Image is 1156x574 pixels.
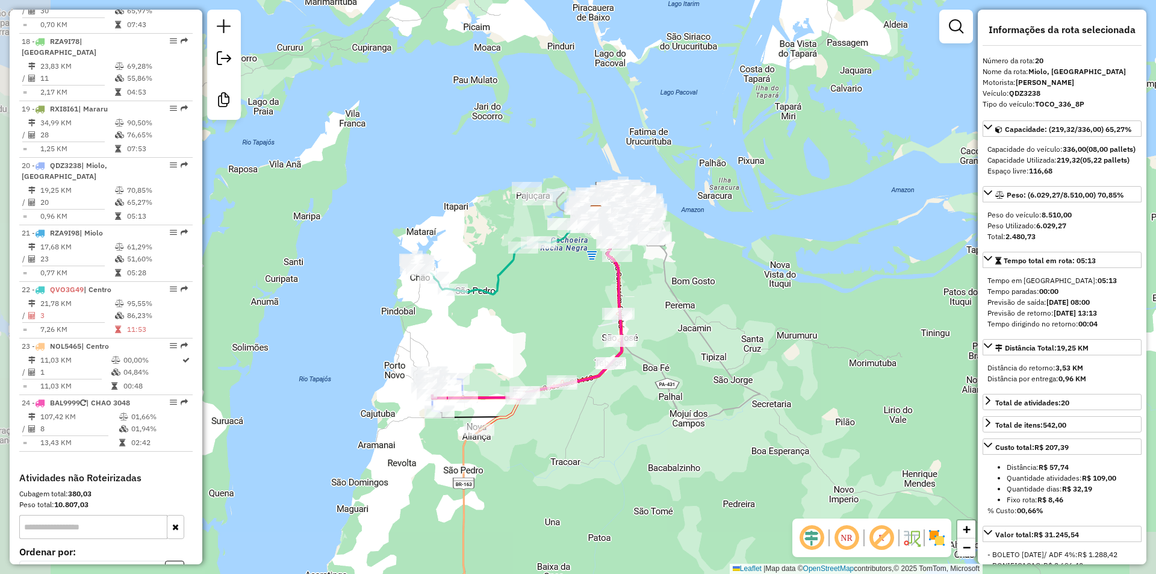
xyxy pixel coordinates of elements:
a: Leaflet [733,564,762,573]
span: 19,25 KM [1057,343,1089,352]
td: 13,43 KM [40,437,119,449]
td: 51,60% [126,253,187,265]
td: 28 [40,129,114,141]
div: Map data © contributors,© 2025 TomTom, Microsoft [730,564,983,574]
td: 11:53 [126,323,187,335]
li: Distância: [1007,462,1137,473]
td: 00:48 [123,380,181,392]
div: Peso Utilizado: [987,220,1137,231]
td: 30 [40,5,114,17]
strong: [DATE] 13:13 [1054,308,1097,317]
a: Nova sessão e pesquisa [212,14,236,42]
td: 02:42 [131,437,188,449]
td: 1,25 KM [40,143,114,155]
td: = [22,323,28,335]
div: Capacidade: (219,32/336,00) 65,27% [983,139,1142,181]
i: Distância Total [28,300,36,307]
i: Total de Atividades [28,255,36,263]
strong: R$ 31.245,54 [1034,530,1079,539]
i: Total de Atividades [28,131,36,139]
span: QVO3G49 [50,285,84,294]
div: Atividade não roteirizada - ELIANE FERREIRA [512,182,542,194]
td: 2,17 KM [40,86,114,98]
i: % de utilização da cubagem [115,75,124,82]
i: Distância Total [28,357,36,364]
strong: 6.029,27 [1036,221,1066,230]
td: = [22,86,28,98]
td: = [22,19,28,31]
li: Quantidade atividades: [1007,473,1137,484]
div: Atividade não roteirizada - ROSA MARIA FERREIRA [581,207,611,219]
td: 05:13 [126,210,187,222]
strong: 116,68 [1029,166,1052,175]
span: R$ 2.696,40 [1043,561,1083,570]
div: Distância Total: [995,343,1089,354]
span: Total de atividades: [995,398,1069,407]
div: Custo total:R$ 207,39 [983,457,1142,521]
td: 07:53 [126,143,187,155]
strong: (05,22 pallets) [1080,155,1130,164]
a: Total de atividades:20 [983,394,1142,410]
span: | Miolo [79,228,103,237]
strong: [PERSON_NAME] [1016,78,1074,87]
span: RZA9I98 [50,228,79,237]
em: Rota exportada [181,285,188,293]
h4: Atividades não Roteirizadas [19,472,193,484]
li: Fixo rota: [1007,494,1137,505]
i: Veículo já utilizado nesta sessão [80,399,86,407]
span: QDZ3238 [50,161,81,170]
td: 0,77 KM [40,267,114,279]
a: Total de itens:542,00 [983,416,1142,432]
div: Atividade não roteirizada - Helber Carneiro Vian [523,193,553,205]
span: 18 - [22,37,96,57]
div: Capacidade Utilizada: [987,155,1137,166]
td: 00,00% [123,354,181,366]
img: Exibir/Ocultar setores [927,528,946,547]
strong: [DATE] 08:00 [1046,298,1090,307]
td: 90,50% [126,117,187,129]
i: % de utilização da cubagem [115,131,124,139]
td: 01,66% [131,411,188,423]
i: Total de Atividades [28,425,36,432]
div: Custo total: [995,442,1069,453]
label: Ordenar por: [19,544,193,559]
strong: 00:04 [1078,319,1098,328]
i: Distância Total [28,63,36,70]
h4: Informações da rota selecionada [983,24,1142,36]
li: Quantidade dias: [1007,484,1137,494]
strong: 380,03 [68,489,92,498]
a: Exportar sessão [212,46,236,73]
span: Peso: (6.029,27/8.510,00) 70,85% [1007,190,1124,199]
i: % de utilização do peso [115,63,124,70]
div: Distância Total:19,25 KM [983,358,1142,389]
span: 20 - [22,161,107,181]
strong: 20 [1035,56,1043,65]
td: = [22,210,28,222]
td: 04:53 [126,86,187,98]
i: % de utilização da cubagem [111,369,120,376]
td: 61,29% [126,241,187,253]
strong: 219,32 [1057,155,1080,164]
span: | [763,564,765,573]
span: R$ 1.288,42 [1078,550,1117,559]
td: = [22,143,28,155]
td: 0,70 KM [40,19,114,31]
div: Atividade não roteirizada - ADILENE DE SOUSA ALV [625,186,655,198]
em: Rota exportada [181,342,188,349]
td: = [22,267,28,279]
em: Opções [170,399,177,406]
strong: 8.510,00 [1042,210,1072,219]
em: Rota exportada [181,399,188,406]
td: 05:28 [126,267,187,279]
a: Capacidade: (219,32/336,00) 65,27% [983,120,1142,137]
i: Distância Total [28,187,36,194]
div: Nome da rota: [983,66,1142,77]
div: Total: [987,231,1137,242]
div: Tempo paradas: [987,286,1137,297]
td: 86,23% [126,310,187,322]
div: % Custo: [987,505,1137,516]
strong: TOCO_336_8P [1035,99,1084,108]
td: / [22,253,28,265]
i: % de utilização da cubagem [115,312,124,319]
td: / [22,366,28,378]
